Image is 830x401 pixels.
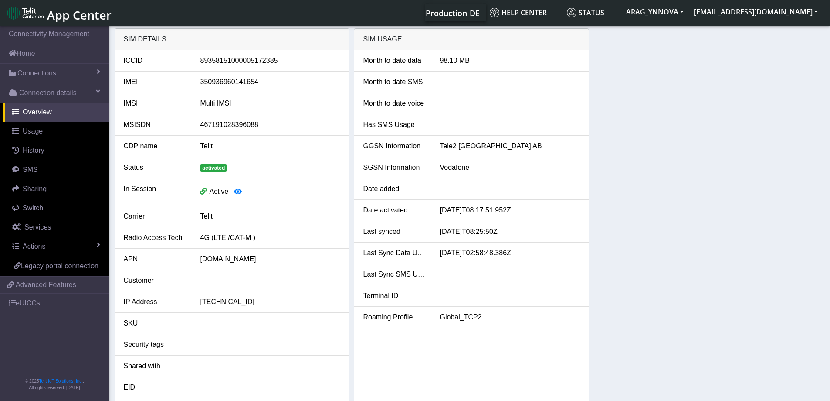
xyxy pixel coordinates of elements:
[563,4,621,21] a: Status
[356,226,433,237] div: Last synced
[117,162,194,173] div: Status
[117,55,194,66] div: ICCID
[117,211,194,222] div: Carrier
[7,3,110,22] a: App Center
[19,88,77,98] span: Connection details
[486,4,563,21] a: Help center
[356,141,433,151] div: GGSN Information
[433,226,586,237] div: [DATE]T08:25:50Z
[425,4,479,21] a: Your current platform instance
[23,166,38,173] span: SMS
[490,8,499,17] img: knowledge.svg
[433,312,586,322] div: Global_TCP2
[117,233,194,243] div: Radio Access Tech
[3,218,109,237] a: Services
[356,162,433,173] div: SGSN Information
[356,291,433,301] div: Terminal ID
[17,68,56,79] span: Connections
[356,55,433,66] div: Month to date data
[621,4,689,20] button: ARAG_YNNOVA
[24,223,51,231] span: Services
[356,248,433,258] div: Last Sync Data Usage
[3,141,109,160] a: History
[209,188,228,195] span: Active
[356,98,433,109] div: Month to date voice
[23,243,45,250] span: Actions
[23,108,52,116] span: Overview
[193,254,347,264] div: [DOMAIN_NAME]
[193,211,347,222] div: Telit
[21,262,98,270] span: Legacy portal connection
[193,141,347,151] div: Telit
[47,7,112,23] span: App Center
[117,98,194,109] div: IMSI
[117,141,194,151] div: CDP name
[117,120,194,130] div: MSISDN
[433,55,586,66] div: 98.10 MB
[117,318,194,329] div: SKU
[193,98,347,109] div: Multi IMSI
[433,162,586,173] div: Vodafone
[354,29,589,50] div: SIM Usage
[23,204,43,212] span: Switch
[193,55,347,66] div: 89358151000005172385
[117,297,194,307] div: IP Address
[567,8,604,17] span: Status
[193,297,347,307] div: [TECHNICAL_ID]
[7,6,44,20] img: logo-telit-cinterion-gw-new.png
[23,147,44,154] span: History
[39,379,83,384] a: Telit IoT Solutions, Inc.
[228,184,247,200] button: View session details
[117,275,194,286] div: Customer
[3,103,109,122] a: Overview
[433,141,586,151] div: Tele2 [GEOGRAPHIC_DATA] AB
[426,8,480,18] span: Production-DE
[193,233,347,243] div: 4G (LTE /CAT-M )
[356,184,433,194] div: Date added
[3,122,109,141] a: Usage
[117,77,194,87] div: IMEI
[433,205,586,216] div: [DATE]T08:17:51.952Z
[356,205,433,216] div: Date activated
[433,248,586,258] div: [DATE]T02:58:48.386Z
[115,29,349,50] div: SIM details
[3,199,109,218] a: Switch
[117,361,194,371] div: Shared with
[16,280,76,290] span: Advanced Features
[117,382,194,393] div: EID
[3,179,109,199] a: Sharing
[356,77,433,87] div: Month to date SMS
[567,8,576,17] img: status.svg
[117,184,194,200] div: In Session
[193,77,347,87] div: 350936960141654
[3,160,109,179] a: SMS
[117,339,194,350] div: Security tags
[193,120,347,130] div: 467191028396088
[356,269,433,280] div: Last Sync SMS Usage
[490,8,547,17] span: Help center
[23,185,47,192] span: Sharing
[356,120,433,130] div: Has SMS Usage
[689,4,823,20] button: [EMAIL_ADDRESS][DOMAIN_NAME]
[200,164,227,172] span: activated
[356,312,433,322] div: Roaming Profile
[117,254,194,264] div: APN
[3,237,109,256] a: Actions
[23,127,43,135] span: Usage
